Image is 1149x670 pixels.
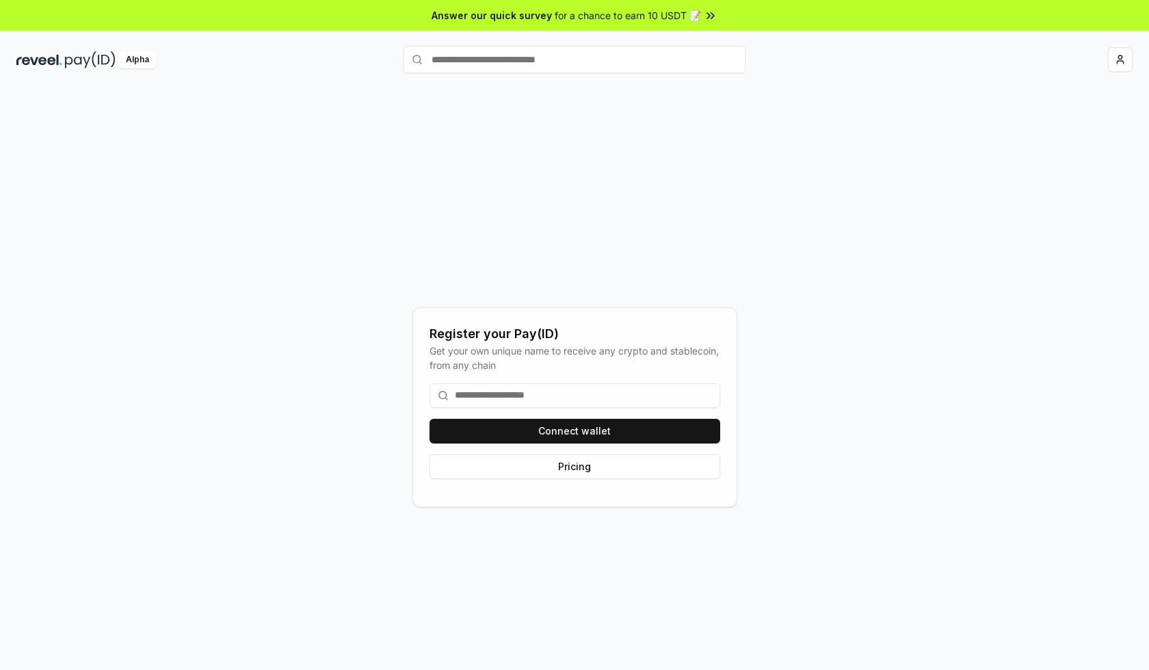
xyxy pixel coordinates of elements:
[430,324,720,344] div: Register your Pay(ID)
[432,8,552,23] span: Answer our quick survey
[430,344,720,372] div: Get your own unique name to receive any crypto and stablecoin, from any chain
[555,8,701,23] span: for a chance to earn 10 USDT 📝
[430,454,720,479] button: Pricing
[16,51,62,68] img: reveel_dark
[118,51,157,68] div: Alpha
[430,419,720,443] button: Connect wallet
[65,51,116,68] img: pay_id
